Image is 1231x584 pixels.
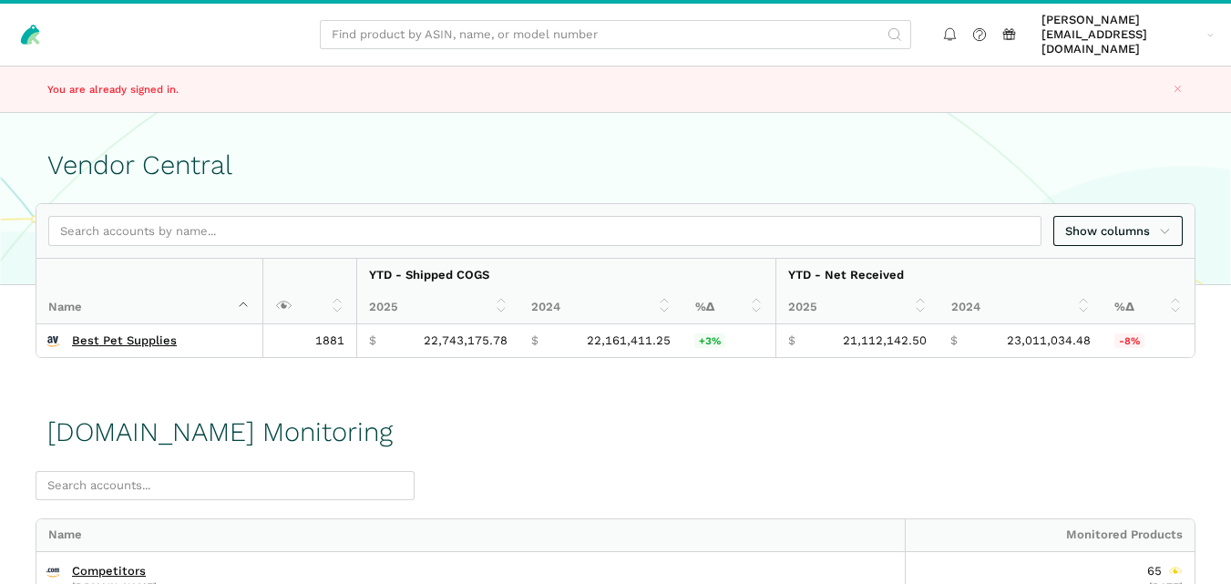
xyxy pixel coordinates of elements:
h1: [DOMAIN_NAME] Monitoring [47,417,393,447]
p: You are already signed in. [47,82,462,97]
span: 23,011,034.48 [1007,333,1091,348]
div: 65 [1147,564,1183,579]
span: -8% [1114,333,1144,348]
a: Competitors [72,564,146,579]
span: 22,161,411.25 [587,333,671,348]
span: $ [531,333,539,348]
h1: Vendor Central [47,150,1184,180]
th: %Δ: activate to sort column ascending [683,292,776,324]
span: $ [788,333,795,348]
span: 22,743,175.78 [424,333,508,348]
td: 2.63% [682,324,775,357]
div: Name [36,519,905,552]
a: Show columns [1053,216,1183,246]
button: Close [1167,78,1188,99]
th: 2024: activate to sort column ascending [939,292,1103,324]
span: 21,112,142.50 [843,333,927,348]
th: %Δ: activate to sort column ascending [1103,292,1195,324]
input: Search accounts by name... [48,216,1041,246]
strong: YTD - Net Received [788,268,904,282]
span: [PERSON_NAME][EMAIL_ADDRESS][DOMAIN_NAME] [1041,13,1201,57]
strong: YTD - Shipped COGS [369,268,489,282]
span: $ [950,333,958,348]
input: Search accounts... [36,471,415,501]
span: $ [369,333,376,348]
th: : activate to sort column ascending [262,259,356,324]
div: Monitored Products [905,519,1195,552]
span: Show columns [1065,222,1171,241]
a: [PERSON_NAME][EMAIL_ADDRESS][DOMAIN_NAME] [1036,10,1220,60]
th: 2024: activate to sort column ascending [519,292,682,324]
th: Name : activate to sort column descending [36,259,262,324]
a: Best Pet Supplies [72,333,177,348]
td: -8.25% [1103,324,1195,357]
th: 2025: activate to sort column ascending [776,292,939,324]
td: 1881 [262,324,356,357]
th: 2025: activate to sort column ascending [356,292,519,324]
span: +3% [694,333,725,348]
input: Find product by ASIN, name, or model number [320,20,911,50]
